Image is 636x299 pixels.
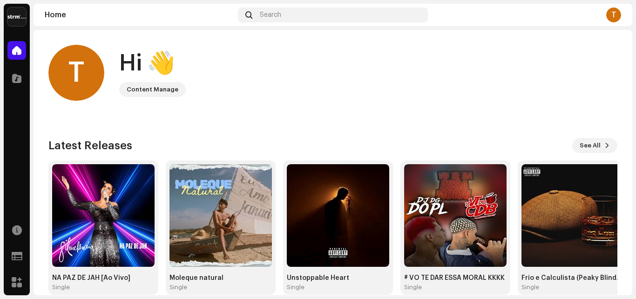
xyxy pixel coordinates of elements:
div: Content Manage [127,84,178,95]
div: Single [287,284,304,291]
img: 09ea3031-b5b7-4a1c-8f85-12696e1d6799 [404,164,507,267]
img: 408b884b-546b-4518-8448-1008f9c76b02 [7,7,26,26]
img: aee9eda3-cca7-4d71-8636-7879fb91f7b1 [169,164,272,267]
div: NA PAZ DE JAH [Ao Vivo] [52,274,155,282]
span: See All [580,136,601,155]
div: Unstoppable Heart [287,274,389,282]
div: Single [521,284,539,291]
div: T [606,7,621,22]
span: Search [260,11,281,19]
div: Moleque natural [169,274,272,282]
div: Single [404,284,422,291]
img: 18aa9f56-080a-4970-ad10-9986f1a1639d [52,164,155,267]
div: T [48,45,104,101]
div: Home [45,11,234,19]
div: Single [52,284,70,291]
button: See All [572,138,617,153]
div: Hi 👋 [119,49,186,78]
div: Frio e Calculista (Peaky Blinders) [521,274,624,282]
div: Single [169,284,187,291]
img: dad557dd-4935-4641-980a-3f6e3d86913f [287,164,389,267]
h3: Latest Releases [48,138,132,153]
img: 73b86383-e58f-428c-b202-82e7cfc58ac0 [521,164,624,267]
div: # VO TE DAR ESSA MORAL KKKK [404,274,507,282]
